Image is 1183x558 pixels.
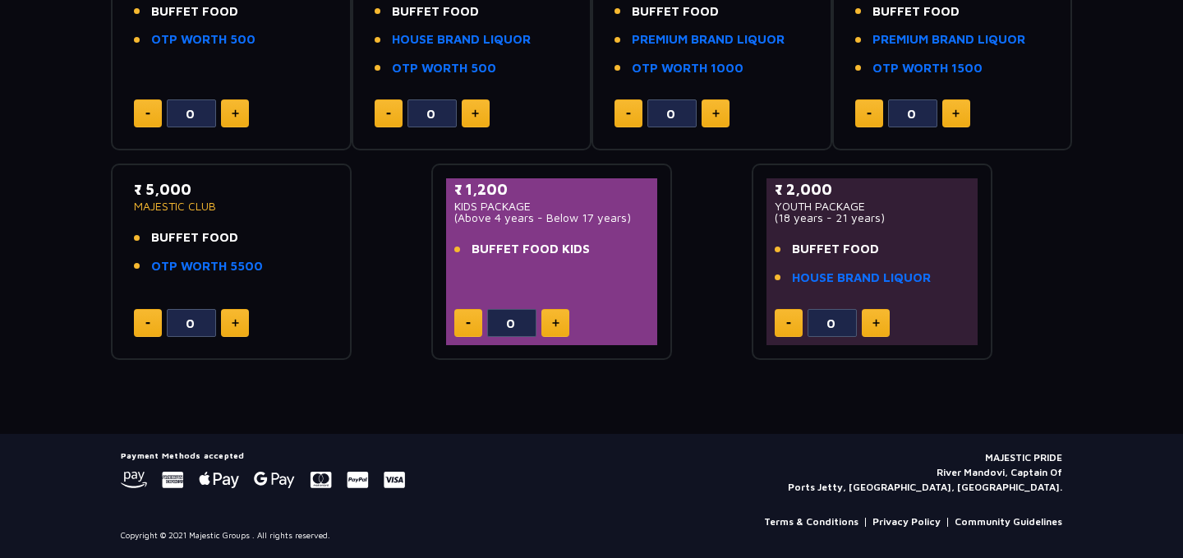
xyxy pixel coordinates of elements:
span: BUFFET FOOD [151,228,238,247]
span: BUFFET FOOD [872,2,960,21]
img: minus [145,322,150,325]
span: BUFFET FOOD [632,2,719,21]
p: ₹ 5,000 [134,178,329,201]
a: OTP WORTH 1500 [872,59,983,78]
p: ₹ 1,200 [454,178,649,201]
p: MAJESTIC CLUB [134,201,329,212]
a: PREMIUM BRAND LIQUOR [632,30,785,49]
img: minus [466,322,471,325]
a: Privacy Policy [872,514,941,529]
span: BUFFET FOOD [392,2,479,21]
span: BUFFET FOOD [151,2,238,21]
img: minus [786,322,791,325]
a: HOUSE BRAND LIQUOR [792,269,931,288]
img: minus [867,113,872,115]
img: plus [232,319,239,327]
span: BUFFET FOOD [792,240,879,259]
img: plus [552,319,559,327]
img: plus [872,319,880,327]
img: minus [626,113,631,115]
a: OTP WORTH 5500 [151,257,263,276]
a: OTP WORTH 500 [151,30,255,49]
p: (Above 4 years - Below 17 years) [454,212,649,224]
a: OTP WORTH 1000 [632,59,743,78]
p: ₹ 2,000 [775,178,969,201]
a: PREMIUM BRAND LIQUOR [872,30,1025,49]
p: (18 years - 21 years) [775,212,969,224]
img: plus [712,109,720,118]
p: YOUTH PACKAGE [775,201,969,212]
span: BUFFET FOOD KIDS [472,240,590,259]
p: KIDS PACKAGE [454,201,649,212]
a: HOUSE BRAND LIQUOR [392,30,531,49]
img: plus [472,109,479,118]
img: plus [232,109,239,118]
a: Terms & Conditions [764,514,858,529]
img: plus [952,109,960,118]
p: MAJESTIC PRIDE River Mandovi, Captain Of Ports Jetty, [GEOGRAPHIC_DATA], [GEOGRAPHIC_DATA]. [788,450,1062,495]
a: Community Guidelines [955,514,1062,529]
img: minus [386,113,391,115]
p: Copyright © 2021 Majestic Groups . All rights reserved. [121,529,330,542]
h5: Payment Methods accepted [121,450,405,460]
img: minus [145,113,150,115]
a: OTP WORTH 500 [392,59,496,78]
